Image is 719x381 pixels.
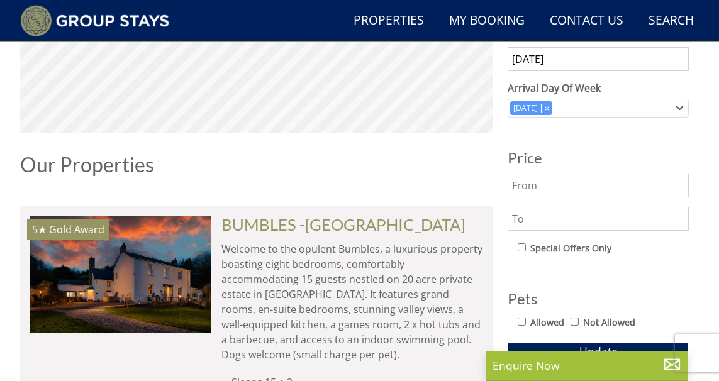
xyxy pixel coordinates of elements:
span: BUMBLES has a 5 star rating under the Quality in Tourism Scheme [32,223,47,236]
label: Allowed [530,316,564,329]
span: BUMBLES has been awarded a Gold Award by Visit England [49,223,104,236]
a: Search [644,7,699,35]
a: Contact Us [545,7,628,35]
div: [DATE] [510,102,541,114]
h1: Our Properties [20,153,493,175]
div: Combobox [508,99,689,118]
input: Arrival Date [508,47,689,71]
a: My Booking [444,7,530,35]
h3: Pets [508,290,689,307]
label: Not Allowed [583,316,635,329]
input: To [508,207,689,231]
span: Update [579,343,618,358]
img: Group Stays [20,5,169,36]
a: 5★ Gold Award [30,216,211,333]
h3: Price [508,150,689,166]
button: Update [508,342,689,360]
img: CH_dusk.original.jpg [30,216,211,333]
a: BUMBLES [221,215,296,234]
p: Welcome to the opulent Bumbles, a luxurious property boasting eight bedrooms, comfortably accommo... [221,241,482,362]
a: Properties [348,7,429,35]
label: Arrival Day Of Week [508,80,689,96]
label: Special Offers Only [530,241,611,255]
a: [GEOGRAPHIC_DATA] [305,215,465,234]
input: From [508,174,689,197]
p: Enquire Now [493,357,681,373]
span: - [299,215,465,234]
